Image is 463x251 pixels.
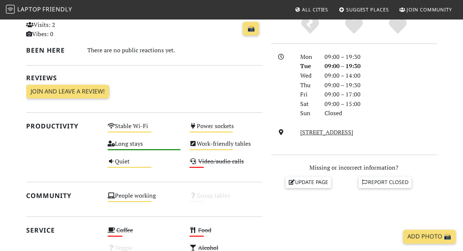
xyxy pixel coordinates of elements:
[271,163,437,173] p: Missing or incorrect information?
[403,230,456,244] a: Add Photo 📸
[198,157,244,165] s: Video/audio calls
[288,17,332,35] div: No
[26,192,99,199] h2: Community
[376,17,420,35] div: Definitely!
[320,61,442,71] div: 09:00 – 19:30
[185,138,267,156] div: Work-friendly tables
[296,109,320,118] div: Sun
[185,121,267,138] div: Power sockets
[42,5,72,13] span: Friendly
[292,3,331,16] a: All Cities
[26,85,109,99] a: Join and leave a review!
[6,5,15,14] img: LaptopFriendly
[103,121,185,138] div: Stable Wi-Fi
[103,156,185,174] div: Quiet
[320,81,442,90] div: 09:00 – 19:30
[116,226,133,234] s: Coffee
[26,74,262,82] h2: Reviews
[296,71,320,81] div: Wed
[296,52,320,62] div: Mon
[320,109,442,118] div: Closed
[185,190,267,208] div: Group tables
[17,5,41,13] span: Laptop
[320,52,442,62] div: 09:00 – 19:30
[407,6,452,13] span: Join Community
[26,20,99,39] p: Visits: 2 Vibes: 0
[320,71,442,81] div: 09:00 – 14:00
[296,81,320,90] div: Thu
[6,3,72,16] a: LaptopFriendly LaptopFriendly
[243,22,259,36] a: 📸
[198,226,211,234] s: Food
[320,99,442,109] div: 09:00 – 15:00
[302,6,328,13] span: All Cities
[320,90,442,99] div: 09:00 – 17:00
[300,128,353,136] a: [STREET_ADDRESS]
[103,190,185,208] div: People working
[336,3,392,16] a: Suggest Places
[87,45,262,56] div: There are no public reactions yet.
[26,226,99,234] h2: Service
[285,177,331,188] a: Update page
[296,99,320,109] div: Sat
[26,46,78,54] h2: Been here
[358,177,411,188] a: Report closed
[103,138,185,156] div: Long stays
[296,90,320,99] div: Fri
[296,61,320,71] div: Tue
[346,6,389,13] span: Suggest Places
[396,3,455,16] a: Join Community
[26,122,99,130] h2: Productivity
[332,17,376,35] div: Yes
